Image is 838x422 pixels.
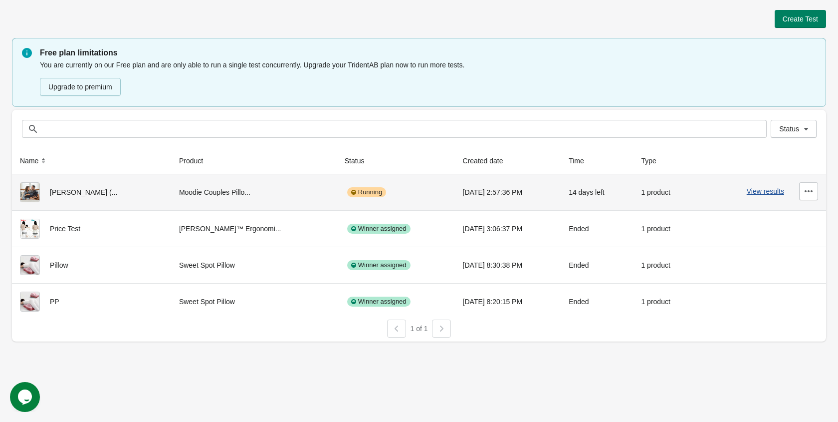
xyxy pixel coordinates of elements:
[569,219,625,239] div: Ended
[779,125,799,133] span: Status
[175,152,217,170] button: Product
[641,182,688,202] div: 1 product
[641,292,688,312] div: 1 product
[341,152,379,170] button: Status
[40,47,816,59] p: Free plan limitations
[463,292,553,312] div: [DATE] 8:20:15 PM
[463,255,553,275] div: [DATE] 8:30:38 PM
[179,292,329,312] div: Sweet Spot Pillow
[40,78,121,96] button: Upgrade to premium
[641,219,688,239] div: 1 product
[179,255,329,275] div: Sweet Spot Pillow
[459,152,517,170] button: Created date
[50,188,117,196] span: [PERSON_NAME] (...
[10,382,42,412] iframe: chat widget
[179,182,329,202] div: Moodie Couples Pillo...
[569,182,625,202] div: 14 days left
[347,224,411,234] div: Winner assigned
[347,297,411,307] div: Winner assigned
[463,182,553,202] div: [DATE] 2:57:36 PM
[771,120,817,138] button: Status
[569,292,625,312] div: Ended
[40,59,816,97] div: You are currently on our Free plan and are only able to run a single test concurrently. Upgrade y...
[410,325,427,333] span: 1 of 1
[50,225,80,233] span: Price Test
[50,298,59,306] span: PP
[16,152,52,170] button: Name
[569,255,625,275] div: Ended
[775,10,826,28] button: Create Test
[637,152,670,170] button: Type
[641,255,688,275] div: 1 product
[747,187,784,195] button: View results
[463,219,553,239] div: [DATE] 3:06:37 PM
[347,187,386,197] div: Running
[347,260,411,270] div: Winner assigned
[565,152,598,170] button: Time
[179,219,329,239] div: [PERSON_NAME]™ Ergonomi...
[50,261,68,269] span: Pillow
[783,15,818,23] span: Create Test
